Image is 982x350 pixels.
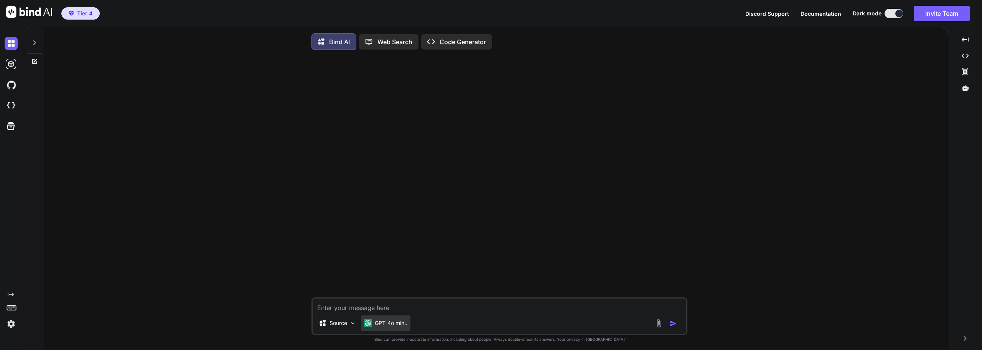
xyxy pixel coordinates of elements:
p: Web Search [377,37,412,46]
p: Code Generator [440,37,486,46]
img: GPT-4o mini [364,319,372,327]
p: GPT-4o min.. [375,319,407,327]
span: Tier 4 [77,10,92,17]
span: Dark mode [853,10,881,17]
span: Documentation [801,10,841,17]
img: settings [5,317,18,330]
p: Bind AI [329,37,350,46]
img: darkChat [5,37,18,50]
img: cloudideIcon [5,99,18,112]
span: Discord Support [745,10,789,17]
button: Documentation [801,10,841,18]
img: darkAi-studio [5,58,18,71]
img: Pick Models [349,320,356,327]
img: icon [669,320,677,327]
img: premium [69,11,74,16]
img: githubDark [5,78,18,91]
p: Bind can provide inaccurate information, including about people. Always double-check its answers.... [311,337,687,342]
button: Invite Team [914,6,970,21]
button: premiumTier 4 [61,7,100,20]
p: Source [330,319,347,327]
img: attachment [654,319,663,328]
img: Bind AI [6,6,52,18]
button: Discord Support [745,10,789,18]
